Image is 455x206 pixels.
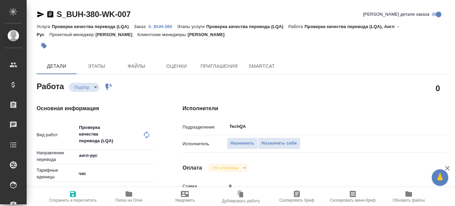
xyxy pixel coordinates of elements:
span: Дублировать работу [222,199,260,203]
span: Сохранить и пересчитать [49,198,97,203]
button: Скопировать мини-бриф [325,187,381,206]
p: Заказ: [134,24,148,29]
button: Обновить файлы [381,187,437,206]
span: Скопировать бриф [279,198,314,203]
button: Сохранить и пересчитать [45,187,101,206]
button: Не оплачена [211,165,240,171]
p: Кол-во единиц [37,187,76,194]
button: Open [422,126,423,127]
button: Назначить себя [258,138,300,149]
button: Назначить [227,138,258,149]
p: Услуга [37,24,52,29]
button: Добавить тэг [37,38,51,53]
span: SmartCat [246,62,278,70]
p: Проверка качества перевода (LQA) [52,24,134,29]
span: Уведомить [175,198,195,203]
p: [PERSON_NAME] [188,32,229,37]
button: Дублировать работу [213,187,269,206]
p: Проверка качества перевода (LQA) [206,24,288,29]
button: Open [152,155,154,156]
p: Проектный менеджер [49,32,95,37]
p: Этапы услуги [177,24,207,29]
a: S_BUH-380 [148,23,177,29]
span: Скопировать мини-бриф [330,198,375,203]
p: Подразделение [183,124,227,131]
p: Работа [288,24,305,29]
div: Подбор [69,83,100,92]
span: Назначить [230,140,254,147]
p: Ставка [183,183,227,190]
button: Подбор [72,84,92,90]
p: [PERSON_NAME] [96,32,138,37]
span: Детали [41,62,73,70]
button: Уведомить [157,187,213,206]
span: 🙏 [434,171,446,185]
h2: Работа [37,80,64,92]
button: Скопировать бриф [269,187,325,206]
span: Назначить себя [261,140,297,147]
h2: 0 [436,82,440,94]
p: Вид работ [37,132,76,138]
button: Скопировать ссылку [46,10,54,18]
h4: Оплата [183,164,202,172]
span: Файлы [121,62,153,70]
p: Направление перевода [37,150,76,163]
div: Подбор [208,163,248,172]
span: Папка на Drive [115,198,143,203]
div: час [76,168,156,179]
span: Приглашения [201,62,238,70]
button: 🙏 [432,169,448,186]
a: S_BUH-380-WK-007 [57,10,131,19]
span: Этапы [81,62,113,70]
p: S_BUH-380 [148,24,177,29]
p: Исполнитель [183,141,227,147]
input: ✎ Введи что-нибудь [227,181,426,191]
span: [PERSON_NAME] детали заказа [363,11,429,18]
h4: Основная информация [37,105,156,113]
p: Клиентские менеджеры [138,32,188,37]
button: Скопировать ссылку для ЯМессенджера [37,10,45,18]
h4: Исполнители [183,105,448,113]
p: Тарифные единицы [37,167,76,180]
span: Оценки [161,62,193,70]
button: Папка на Drive [101,187,157,206]
input: ✎ Введи что-нибудь [76,185,156,195]
span: Обновить файлы [393,198,425,203]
